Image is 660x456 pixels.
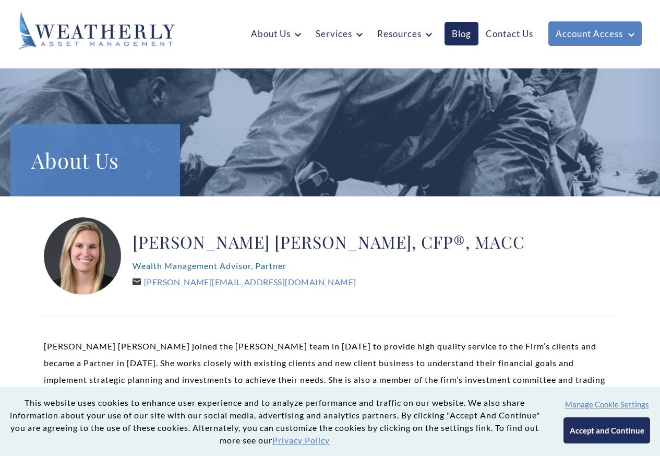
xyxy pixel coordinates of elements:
[478,22,541,45] a: Contact Us
[133,258,525,274] p: Wealth Management Advisor, Partner
[133,277,356,287] a: [PERSON_NAME][EMAIL_ADDRESS][DOMAIN_NAME]
[18,11,175,50] img: Weatherly
[563,417,650,443] button: Accept and Continue
[272,435,330,445] a: Privacy Policy
[548,21,642,46] a: Account Access
[133,231,525,252] h2: [PERSON_NAME] [PERSON_NAME], CFP®, MACC
[244,22,308,45] a: About Us
[8,396,541,447] p: This website uses cookies to enhance user experience and to analyze performance and traffic on ou...
[370,22,439,45] a: Resources
[44,338,616,422] p: [PERSON_NAME] [PERSON_NAME] joined the [PERSON_NAME] team in [DATE] to provide high quality servi...
[445,22,478,45] a: Blog
[308,22,370,45] a: Services
[565,400,649,409] button: Manage Cookie Settings
[31,145,159,176] h1: About Us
